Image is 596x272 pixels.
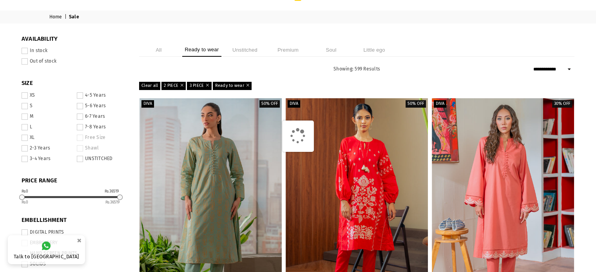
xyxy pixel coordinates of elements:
[22,113,72,120] label: M
[77,124,127,130] label: 7-8 Years
[22,189,29,193] div: ₨0
[22,145,72,151] label: 2-3 Years
[259,100,280,108] label: 50% off
[268,43,308,57] li: Premium
[49,14,63,20] a: Home
[187,82,211,90] a: 3 PIECE
[77,156,127,162] label: UNSTITCHED
[406,100,426,108] label: 50% off
[22,103,72,109] label: S
[22,200,29,205] ins: 0
[355,43,394,57] li: Little ego
[22,177,127,185] span: PRICE RANGE
[77,135,127,141] label: Free Size
[182,43,221,57] li: Ready to wear
[161,82,186,90] a: 2 PIECE
[77,113,127,120] label: 6-7 Years
[22,156,72,162] label: 3-4 Years
[22,216,127,224] span: EMBELLISHMENT
[77,103,127,109] label: 5-6 Years
[8,235,85,264] a: Talk to [GEOGRAPHIC_DATA]
[434,100,446,108] label: Diva
[225,43,264,57] li: Unstitched
[22,58,127,65] label: Out of stock
[141,100,154,108] label: Diva
[22,124,72,130] label: L
[22,92,72,99] label: XS
[22,35,127,43] span: Availability
[312,43,351,57] li: Soul
[22,79,127,87] span: SIZE
[77,92,127,99] label: 4-5 Years
[43,11,553,23] nav: breadcrumbs
[69,14,80,20] span: Sale
[22,229,127,236] label: DIGITAL PRINTS
[74,234,84,247] button: ×
[552,100,572,108] label: 30% off
[22,48,127,54] label: In stock
[333,66,380,72] span: Showing: 599 Results
[139,43,178,57] li: All
[105,200,120,205] ins: 36519
[213,82,252,90] a: Ready to wear
[288,100,300,108] label: Diva
[65,14,68,20] span: |
[77,145,127,151] label: Shawl
[105,189,119,193] div: ₨36519
[139,82,160,90] a: Clear all
[22,135,72,141] label: XL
